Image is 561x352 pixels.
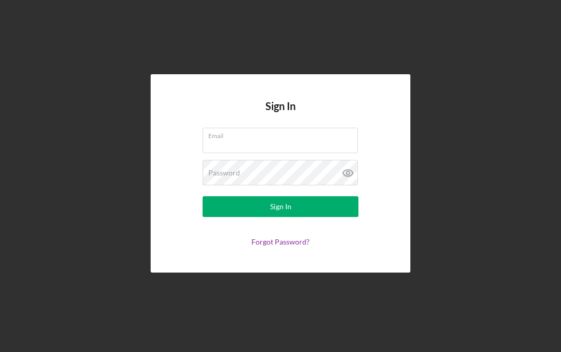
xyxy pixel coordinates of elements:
[270,196,291,217] div: Sign In
[208,169,240,177] label: Password
[251,237,310,246] a: Forgot Password?
[203,196,358,217] button: Sign In
[208,128,358,140] label: Email
[265,100,296,128] h4: Sign In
